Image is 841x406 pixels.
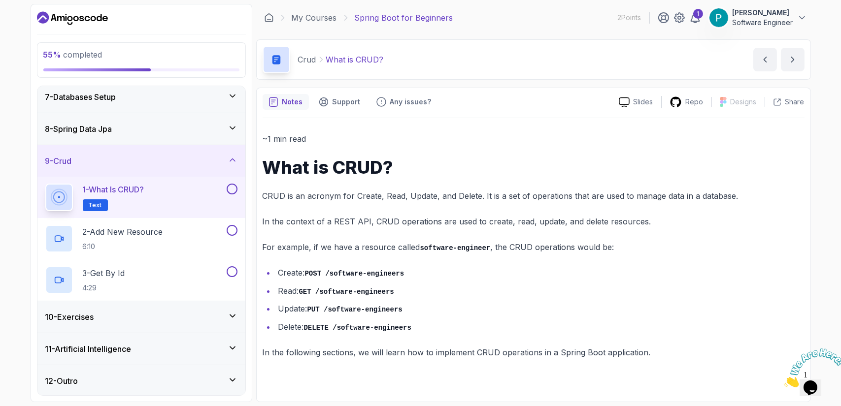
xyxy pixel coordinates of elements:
li: Delete: [275,320,805,334]
a: Dashboard [37,10,108,26]
p: 3 - Get By Id [83,267,125,279]
div: 1 [693,9,703,19]
h3: 10 - Exercises [45,311,94,323]
p: For example, if we have a resource called , the CRUD operations would be: [263,240,805,254]
h3: 9 - Crud [45,155,72,167]
button: 11-Artificial Intelligence [37,333,245,365]
button: user profile image[PERSON_NAME]Software Engineer [709,8,807,28]
button: Support button [313,94,367,110]
button: 2-Add New Resource6:10 [45,225,237,252]
p: ~1 min read [263,132,805,146]
button: notes button [263,94,309,110]
li: Update: [275,302,805,316]
p: Designs [731,97,757,107]
h1: What is CRUD? [263,157,805,177]
button: 9-Crud [37,145,245,177]
button: 3-Get By Id4:29 [45,266,237,294]
li: Create: [275,266,805,280]
p: What is CRUD? [326,54,384,65]
p: Repo [686,97,704,107]
button: 10-Exercises [37,301,245,333]
p: CRUD is an acronym for Create, Read, Update, and Delete. It is a set of operations that are used ... [263,189,805,203]
span: completed [43,50,102,60]
h3: 8 - Spring Data Jpa [45,123,112,135]
button: 7-Databases Setup [37,81,245,113]
p: Spring Boot for Beginners [355,12,453,24]
code: DELETE /software-engineers [304,324,411,332]
a: Repo [662,96,711,108]
code: PUT /software-engineers [307,306,403,313]
button: Feedback button [370,94,437,110]
h3: 11 - Artificial Intelligence [45,343,132,355]
li: Read: [275,284,805,298]
code: software-engineer [420,244,491,252]
a: 1 [689,12,701,24]
img: user profile image [709,8,728,27]
a: Slides [611,97,661,107]
p: [PERSON_NAME] [733,8,793,18]
button: 12-Outro [37,365,245,397]
a: Dashboard [264,13,274,23]
p: Any issues? [390,97,432,107]
code: GET /software-engineers [299,288,394,296]
p: 4:29 [83,283,125,293]
button: 1-What is CRUD?Text [45,184,237,211]
button: 8-Spring Data Jpa [37,113,245,145]
p: Crud [298,54,316,65]
h3: 12 - Outro [45,375,78,387]
p: Support [333,97,361,107]
p: In the following sections, we will learn how to implement CRUD operations in a Spring Boot applic... [263,345,805,359]
p: Share [785,97,805,107]
span: Text [89,201,102,209]
h3: 7 - Databases Setup [45,91,116,103]
button: Share [765,97,805,107]
iframe: chat widget [780,344,841,391]
p: In the context of a REST API, CRUD operations are used to create, read, update, and delete resour... [263,215,805,228]
button: next content [781,48,805,71]
p: 2 - Add New Resource [83,226,163,238]
button: previous content [753,48,777,71]
p: 6:10 [83,242,163,251]
a: My Courses [292,12,337,24]
p: Software Engineer [733,18,793,28]
p: Notes [282,97,303,107]
img: Chat attention grabber [4,4,65,43]
p: Slides [634,97,653,107]
code: POST /software-engineers [305,270,404,278]
span: 1 [4,4,8,12]
span: 55 % [43,50,62,60]
p: 2 Points [618,13,641,23]
p: 1 - What is CRUD? [83,184,144,195]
